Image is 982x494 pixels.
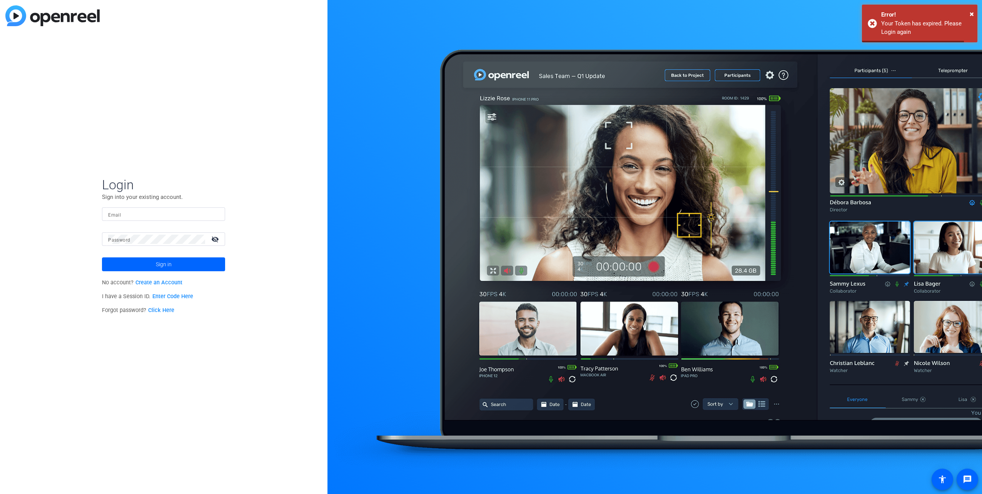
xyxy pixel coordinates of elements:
[152,293,193,300] a: Enter Code Here
[135,279,182,286] a: Create an Account
[963,475,972,484] mat-icon: message
[102,193,225,201] p: Sign into your existing account.
[207,234,225,245] mat-icon: visibility_off
[970,9,974,18] span: ×
[970,8,974,20] button: Close
[102,293,193,300] span: I have a Session ID.
[102,279,182,286] span: No account?
[102,257,225,271] button: Sign in
[938,475,947,484] mat-icon: accessibility
[108,237,130,243] mat-label: Password
[108,212,121,218] mat-label: Email
[102,177,225,193] span: Login
[148,307,174,314] a: Click Here
[881,10,972,19] div: Error!
[5,5,100,26] img: blue-gradient.svg
[108,210,219,219] input: Enter Email Address
[102,307,174,314] span: Forgot password?
[156,255,172,274] span: Sign in
[881,19,972,37] div: Your Token has expired. Please Login again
